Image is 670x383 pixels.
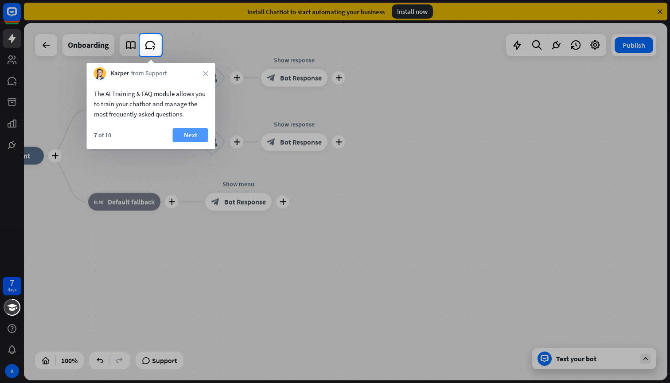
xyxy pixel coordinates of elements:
span: from Support [131,69,167,78]
i: close [203,71,208,76]
button: Next [173,128,208,142]
div: The AI Training & FAQ module allows you to train your chatbot and manage the most frequently aske... [94,89,208,119]
div: 7 of 10 [94,131,111,139]
span: Kacper [111,69,129,78]
button: Open LiveChat chat widget [7,4,34,30]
